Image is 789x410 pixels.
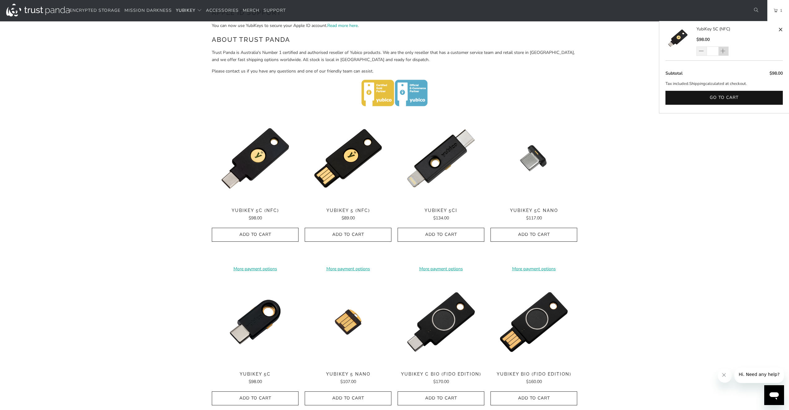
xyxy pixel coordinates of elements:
span: $98.00 [249,379,262,385]
iframe: Button to launch messaging window [764,385,784,405]
p: Please contact us if you have any questions and one of our friendly team can assist. [212,68,577,75]
a: YubiKey 5C (NFC) $98.00 [212,208,299,222]
iframe: Close message [718,369,732,383]
img: YubiKey 5C (NFC) [665,26,690,51]
button: Add to Cart [212,228,299,242]
img: YubiKey 5C (NFC) - Trust Panda [212,115,299,202]
span: $170.00 [433,379,449,385]
a: More payment options [212,266,299,272]
a: YubiKey Bio (FIDO Edition) $160.00 [490,372,577,385]
span: Add to Cart [218,396,292,401]
span: Add to Cart [497,396,571,401]
span: Encrypted Storage [70,7,120,13]
nav: Translation missing: en.navigation.header.main_nav [70,3,286,18]
span: Add to Cart [404,396,478,401]
a: Accessories [206,3,239,18]
a: YubiKey C Bio (FIDO Edition) $170.00 [398,372,484,385]
img: YubiKey 5C Nano - Trust Panda [490,115,577,202]
button: Add to Cart [398,391,484,405]
span: YubiKey 5 Nano [305,372,391,377]
a: YubiKey 5Ci $134.00 [398,208,484,222]
a: More payment options [398,266,484,272]
button: Add to Cart [490,228,577,242]
span: YubiKey C Bio (FIDO Edition) [398,372,484,377]
a: YubiKey 5 Nano - Trust Panda YubiKey 5 Nano - Trust Panda [305,279,391,365]
span: Add to Cart [311,232,385,237]
a: YubiKey 5C - Trust Panda YubiKey 5C - Trust Panda [212,279,299,365]
span: Mission Darkness [124,7,172,13]
span: Add to Cart [218,232,292,237]
img: YubiKey 5 Nano - Trust Panda [305,279,391,365]
img: YubiKey Bio (FIDO Edition) - Trust Panda [490,279,577,365]
a: YubiKey 5Ci - Trust Panda YubiKey 5Ci - Trust Panda [398,115,484,202]
a: YubiKey 5 (NFC) - Trust Panda YubiKey 5 (NFC) - Trust Panda [305,115,391,202]
button: Add to Cart [305,228,391,242]
img: YubiKey 5C - Trust Panda [212,279,299,365]
a: YubiKey 5C Nano $117.00 [490,208,577,222]
a: YubiKey 5 Nano $107.00 [305,372,391,385]
button: Add to Cart [305,391,391,405]
a: More payment options [305,266,391,272]
img: YubiKey C Bio (FIDO Edition) - Trust Panda [398,279,484,365]
summary: YubiKey [176,3,202,18]
a: YubiKey C Bio (FIDO Edition) - Trust Panda YubiKey C Bio (FIDO Edition) - Trust Panda [398,279,484,365]
a: YubiKey 5C (NFC) - Trust Panda YubiKey 5C (NFC) - Trust Panda [212,115,299,202]
span: YubiKey 5Ci [398,208,484,213]
span: $160.00 [526,379,542,385]
span: $134.00 [433,215,449,221]
span: Subtotal [665,70,682,76]
span: YubiKey [176,7,195,13]
a: YubiKey 5C $98.00 [212,372,299,385]
button: Add to Cart [398,228,484,242]
span: YubiKey Bio (FIDO Edition) [490,372,577,377]
a: YubiKey 5C (NFC) [696,26,777,33]
span: Add to Cart [311,396,385,401]
span: $98.00 [249,215,262,221]
span: Support [264,7,286,13]
a: Support [264,3,286,18]
span: YubiKey 5C (NFC) [212,208,299,213]
span: YubiKey 5 (NFC) [305,208,391,213]
span: Add to Cart [497,232,571,237]
span: $107.00 [340,379,356,385]
span: YubiKey 5C Nano [490,208,577,213]
span: $117.00 [526,215,542,221]
span: Add to Cart [404,232,478,237]
a: YubiKey 5C (NFC) [665,26,696,55]
a: YubiKey 5 (NFC) $89.00 [305,208,391,222]
iframe: Message from company [734,368,784,383]
span: YubiKey 5C [212,372,299,377]
a: YubiKey Bio (FIDO Edition) - Trust Panda YubiKey Bio (FIDO Edition) - Trust Panda [490,279,577,365]
button: Add to Cart [490,391,577,405]
a: Merch [243,3,259,18]
img: Trust Panda Australia [6,4,70,16]
p: Trust Panda is Australia's Number 1 certified and authorised reseller of Yubico products. We are ... [212,49,577,63]
span: $98.00 [696,37,710,42]
span: 1 [778,7,782,14]
img: YubiKey 5 (NFC) - Trust Panda [305,115,391,202]
a: More payment options [490,266,577,272]
a: Read more here [327,23,358,29]
span: Merch [243,7,259,13]
a: Mission Darkness [124,3,172,18]
p: You can now use YubiKeys to secure your Apple ID account. . [212,22,577,29]
h2: About Trust Panda [212,35,577,45]
a: Encrypted Storage [70,3,120,18]
button: Go to cart [665,91,783,105]
span: $98.00 [769,70,783,76]
a: YubiKey 5C Nano - Trust Panda YubiKey 5C Nano - Trust Panda [490,115,577,202]
a: Shipping [689,81,705,87]
img: YubiKey 5Ci - Trust Panda [398,115,484,202]
button: Add to Cart [212,391,299,405]
p: Tax included. calculated at checkout. [665,81,783,87]
span: Accessories [206,7,239,13]
span: $89.00 [342,215,355,221]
